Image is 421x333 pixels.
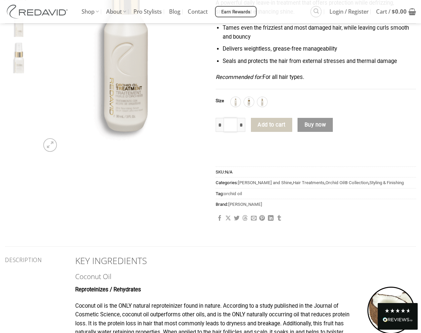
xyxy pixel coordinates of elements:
[225,169,233,174] span: N/A
[221,8,251,16] span: Earn Rewards
[231,97,241,107] div: 250ml
[238,180,292,185] a: [PERSON_NAME] and Shine
[298,118,332,132] button: Buy now
[369,180,404,185] a: Styling & Finishing
[43,138,57,152] a: Zoom
[293,180,324,185] a: Hair Treatments
[216,199,416,209] span: Brand:
[237,118,245,132] input: Increase quantity of Orchid Oil® Treatment
[257,97,267,107] div: 90ml
[259,215,265,222] a: Pin on Pinterest
[392,8,395,15] span: $
[276,215,282,222] a: Share on Tumblr
[223,57,416,66] li: Seals and protects the hair from external stresses and thermal damage
[378,303,418,330] div: Read All Reviews
[2,43,35,75] img: REDAVID Orchid Oil Treatment 30ml
[216,99,224,103] label: Size
[75,255,416,267] h2: KEY INGREDIENTS
[215,6,257,17] a: Earn Rewards
[217,215,223,222] a: Share on Facebook
[216,74,263,80] em: Recommended for:
[234,215,240,222] a: Share on Twitter
[216,177,416,188] span: Categories: , , ,
[376,3,407,20] span: Cart /
[384,308,411,313] div: 4.8 Stars
[251,215,257,222] a: Email to a Friend
[325,180,368,185] a: Orchid Oil® Collection
[216,73,416,82] p: For all hair types.
[383,317,413,322] img: REVIEWS.io
[5,5,72,19] img: REDAVID Salon Products | United States
[228,202,262,207] a: [PERSON_NAME]
[216,118,224,132] input: Reduce quantity of Orchid Oil® Treatment
[231,98,240,106] img: 250ml
[5,257,65,263] h5: Description
[251,118,292,132] button: Add to cart
[75,286,141,293] strong: Reproteinizes / Rehydrates
[245,98,253,106] img: 30ml
[216,166,416,177] span: SKU:
[223,45,416,54] li: Delivers weightless, grease-free manageability
[383,316,413,325] div: Read All Reviews
[242,215,248,222] a: Share on Threads
[75,271,416,282] h3: Coconut Oil
[392,8,407,15] bdi: 0.00
[223,24,416,41] li: Tames even the frizziest and most damaged hair, while leaving curls smooth and bouncy
[258,98,267,106] img: 90ml
[244,97,254,107] div: 30ml
[216,188,416,199] span: Tag:
[225,215,231,222] a: Share on X
[311,6,321,17] a: Search
[268,215,274,222] a: Share on LinkedIn
[224,118,238,132] input: Product quantity
[224,191,242,196] a: orchid oil
[329,3,369,20] span: Login / Register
